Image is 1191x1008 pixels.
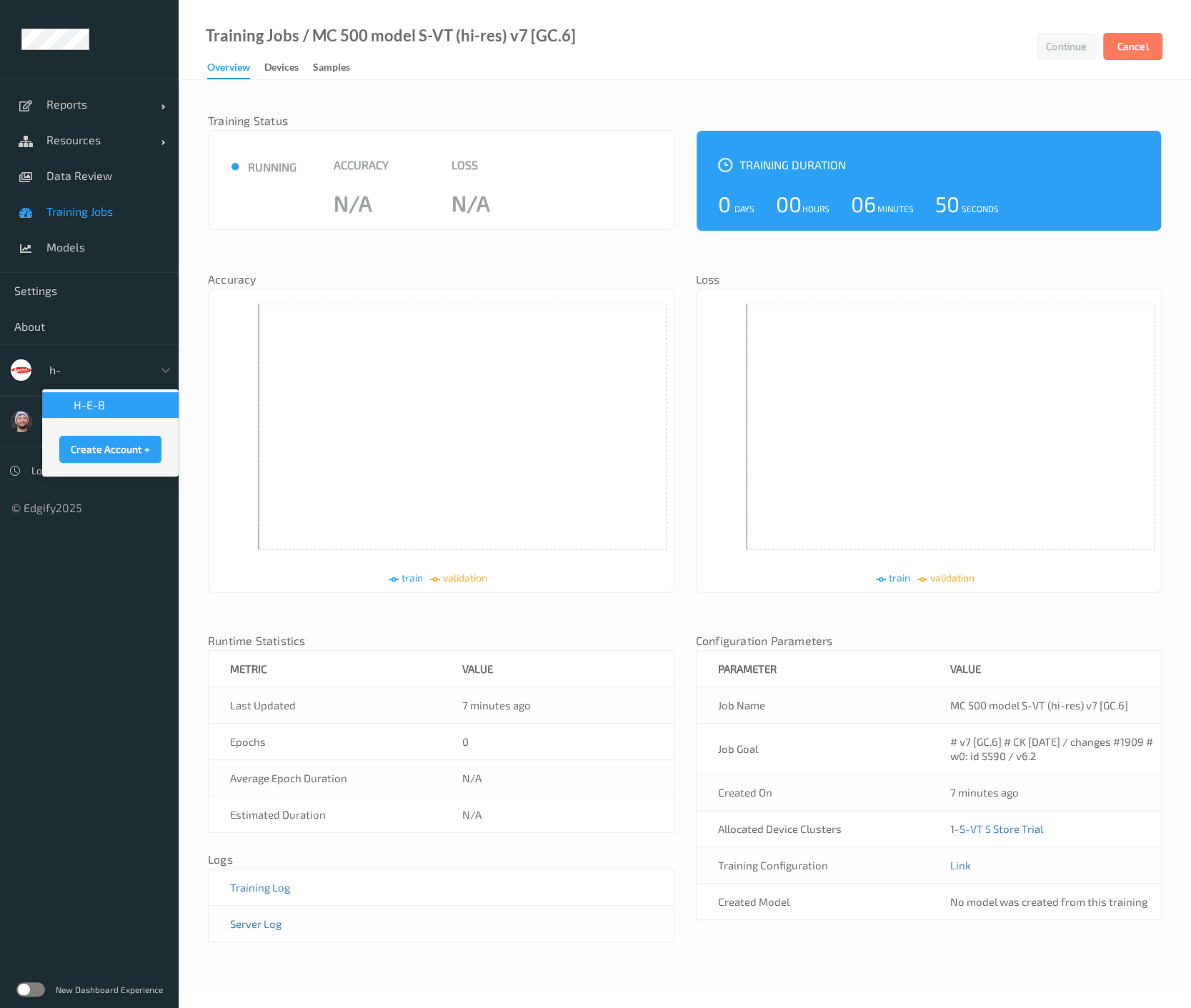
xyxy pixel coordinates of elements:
[208,274,674,289] nav: Accuracy
[930,572,975,584] span: validation
[935,184,958,224] div: 50
[958,204,999,214] div: Seconds
[299,29,576,43] div: / MC 500 model S-VT (hi-res) v7 [GC.6]
[209,797,442,833] td: Estimated Duration
[402,572,423,584] span: train
[441,724,674,760] td: 0
[230,881,290,894] a: Training Log
[209,651,442,687] th: metric
[313,60,350,78] div: Samples
[696,774,929,811] td: Created On
[206,29,299,43] a: Training Jobs
[334,196,430,210] div: N/A
[696,724,929,774] td: Job Goal
[776,184,799,224] div: 00
[313,58,364,78] a: Samples
[230,154,248,175] span: ●
[696,651,929,687] th: Parameter
[264,60,299,78] div: Devices
[696,274,1162,289] nav: Loss
[230,917,281,930] a: Server Log
[441,760,674,797] td: N/A
[929,687,1162,724] td: MC 500 model S-VT (hi-res) v7 [GC.6]
[929,724,1162,774] td: # v7 [GC.6] # CK [DATE] / changes #1909 # w0: id 5590 / v6.2
[441,797,674,833] td: N/A
[1103,33,1162,60] button: Cancel
[452,158,548,174] div: Loss
[264,58,313,78] a: Devices
[704,145,1155,184] div: Training Duration
[207,60,250,79] div: Overview
[731,204,754,214] div: Days
[441,651,674,687] th: value
[334,158,430,174] div: Accuracy
[950,822,1160,836] div: 1 -
[208,116,674,130] nav: Training Status
[696,884,929,920] td: Created Model
[929,884,1162,920] td: No model was created from this training
[441,687,674,724] td: 7 minutes ago
[452,196,548,210] div: N/A
[216,158,430,174] div: running
[209,687,442,724] td: Last Updated
[696,847,929,884] td: Training Configuration
[960,822,1043,835] a: S-VT 5 Store Trial
[207,58,264,79] a: Overview
[696,636,1162,650] nav: Configuration Parameters
[889,572,910,584] span: train
[696,811,929,847] td: Allocated Device Clusters
[209,760,442,797] td: Average Epoch Duration
[851,184,874,224] div: 06
[208,636,674,650] nav: Runtime Statistics
[929,774,1162,811] td: 7 minutes ago
[799,204,829,214] div: Hours
[708,184,731,224] div: 0
[950,859,971,872] a: Link
[443,572,487,584] span: validation
[696,687,929,724] td: Job Name
[874,204,914,214] div: Minutes
[209,724,442,760] td: Epochs
[208,854,674,869] nav: Logs
[1037,33,1096,60] button: Continue
[929,651,1162,687] th: Value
